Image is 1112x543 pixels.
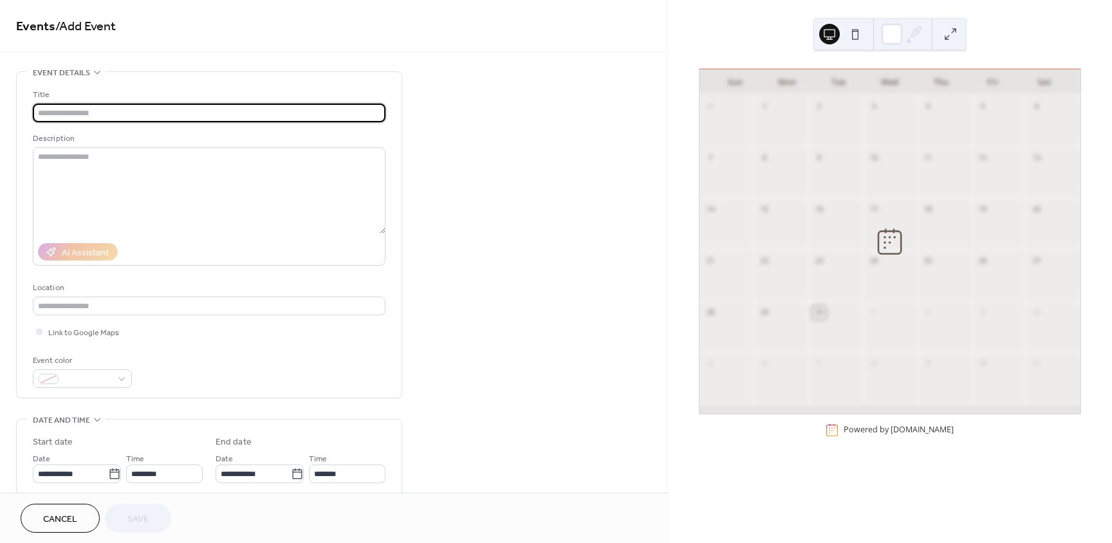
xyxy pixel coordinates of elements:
[1019,69,1070,95] div: Sat
[976,203,990,217] div: 19
[1030,306,1044,320] div: 4
[844,424,954,435] div: Powered by
[757,254,772,268] div: 22
[33,66,90,80] span: Event details
[812,151,826,165] div: 9
[921,151,935,165] div: 11
[216,436,252,449] div: End date
[126,452,144,466] span: Time
[33,436,73,449] div: Start date
[1030,151,1044,165] div: 13
[812,357,826,371] div: 7
[921,306,935,320] div: 2
[867,203,881,217] div: 17
[757,203,772,217] div: 15
[976,100,990,114] div: 5
[703,306,718,320] div: 28
[891,424,954,435] a: [DOMAIN_NAME]
[867,151,881,165] div: 10
[43,513,77,526] span: Cancel
[761,69,813,95] div: Mon
[812,306,826,320] div: 30
[309,452,327,466] span: Time
[710,69,761,95] div: Sun
[703,100,718,114] div: 31
[976,254,990,268] div: 26
[812,100,826,114] div: 2
[33,414,90,427] span: Date and time
[33,452,50,466] span: Date
[976,306,990,320] div: 3
[1030,357,1044,371] div: 11
[33,354,129,367] div: Event color
[33,132,383,145] div: Description
[812,254,826,268] div: 23
[33,88,383,102] div: Title
[757,357,772,371] div: 6
[867,100,881,114] div: 3
[921,100,935,114] div: 4
[976,151,990,165] div: 12
[864,69,916,95] div: Wed
[921,254,935,268] div: 25
[703,203,718,217] div: 14
[757,306,772,320] div: 29
[867,357,881,371] div: 8
[812,203,826,217] div: 16
[867,306,881,320] div: 1
[921,203,935,217] div: 18
[757,100,772,114] div: 1
[967,69,1019,95] div: Fri
[976,357,990,371] div: 10
[1030,254,1044,268] div: 27
[867,254,881,268] div: 24
[921,357,935,371] div: 9
[703,151,718,165] div: 7
[48,326,119,340] span: Link to Google Maps
[703,254,718,268] div: 21
[33,281,383,295] div: Location
[703,357,718,371] div: 5
[1030,203,1044,217] div: 20
[21,504,100,533] button: Cancel
[813,69,864,95] div: Tue
[55,14,116,39] span: / Add Event
[16,14,55,39] a: Events
[216,452,233,466] span: Date
[916,69,967,95] div: Thu
[1030,100,1044,114] div: 6
[757,151,772,165] div: 8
